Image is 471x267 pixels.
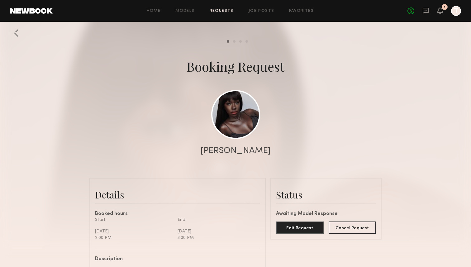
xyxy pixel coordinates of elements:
[178,235,255,241] div: 3:00 PM
[95,235,173,241] div: 2:00 PM
[276,212,376,217] div: Awaiting Model Response
[95,212,260,217] div: Booked hours
[147,9,161,13] a: Home
[175,9,194,13] a: Models
[95,217,173,223] div: Start:
[201,146,271,155] div: [PERSON_NAME]
[249,9,274,13] a: Job Posts
[178,228,255,235] div: [DATE]
[276,188,376,201] div: Status
[329,222,376,234] button: Cancel Request
[451,6,461,16] a: T
[289,9,314,13] a: Favorites
[444,6,445,9] div: 1
[95,257,255,262] div: Description
[210,9,234,13] a: Requests
[178,217,255,223] div: End:
[187,58,284,75] div: Booking Request
[95,228,173,235] div: [DATE]
[95,188,260,201] div: Details
[276,222,324,234] button: Edit Request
